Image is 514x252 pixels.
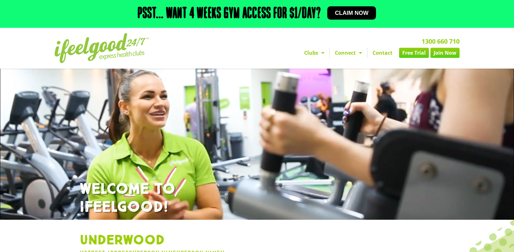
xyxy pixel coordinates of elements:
span: Claim now [335,10,368,16]
a: Clubs [299,48,329,58]
h1: Underwood [80,232,434,249]
nav: Menu [198,48,460,58]
a: Connect [330,48,367,58]
a: 1300 660 710 [422,37,460,46]
h2: Psst... Want 4 weeks gym access for $1/day? [138,6,321,22]
a: Contact [367,48,398,58]
a: Free Trial [399,48,429,58]
a: Join Now [430,48,460,58]
a: Claim now [327,6,376,20]
h1: WELCOME TO IFEELGOOD! [80,180,434,217]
